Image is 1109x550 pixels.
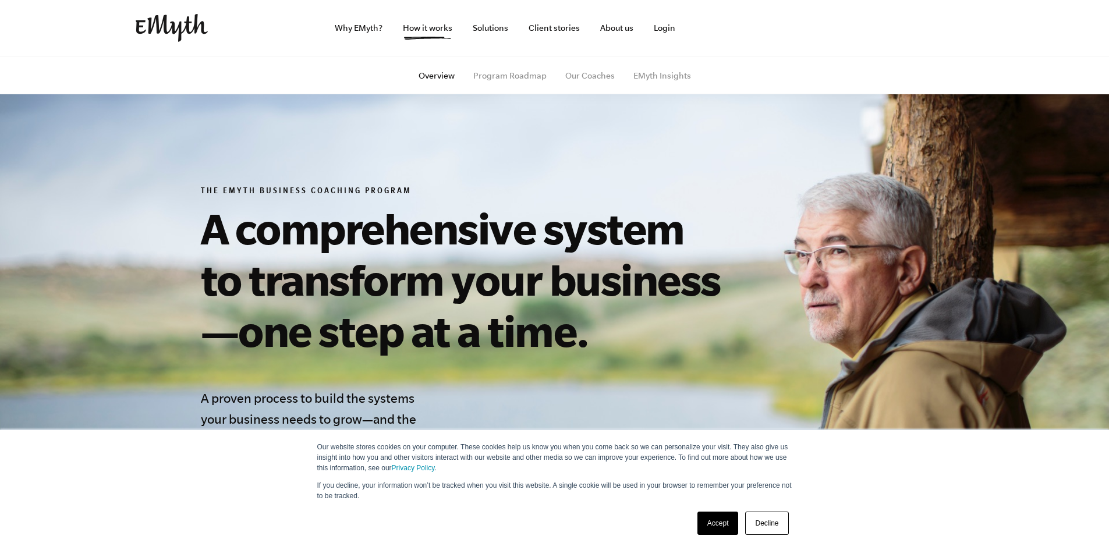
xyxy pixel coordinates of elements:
[317,480,792,501] p: If you decline, your information won’t be tracked when you visit this website. A single cookie wi...
[473,71,547,80] a: Program Roadmap
[136,14,208,42] img: EMyth
[852,15,974,41] iframe: Embedded CTA
[745,512,788,535] a: Decline
[565,71,615,80] a: Our Coaches
[317,442,792,473] p: Our website stores cookies on your computer. These cookies help us know you when you come back so...
[392,464,435,472] a: Privacy Policy
[201,388,424,513] h4: A proven process to build the systems your business needs to grow—and the dedicated mentor you ne...
[419,71,455,80] a: Overview
[633,71,691,80] a: EMyth Insights
[724,15,846,41] iframe: Embedded CTA
[697,512,739,535] a: Accept
[201,186,732,198] h6: The EMyth Business Coaching Program
[201,203,732,356] h1: A comprehensive system to transform your business—one step at a time.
